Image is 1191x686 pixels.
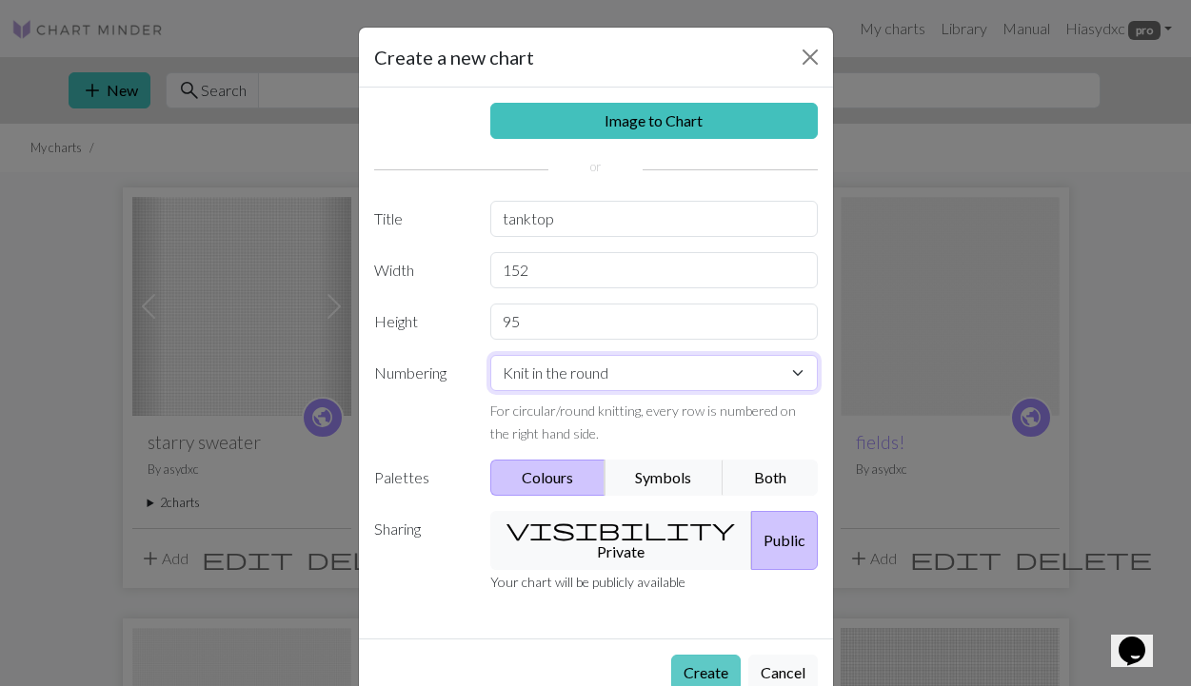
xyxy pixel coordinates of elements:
label: Title [363,201,480,237]
label: Height [363,304,480,340]
a: Image to Chart [490,103,818,139]
small: For circular/round knitting, every row is numbered on the right hand side. [490,402,796,441]
button: Colours [490,460,605,496]
span: visibility [506,516,735,542]
iframe: chat widget [1111,610,1172,667]
button: Close [795,42,825,72]
button: Both [723,460,818,496]
button: Symbols [605,460,725,496]
label: Palettes [363,460,480,496]
button: Private [490,511,752,570]
label: Sharing [363,511,480,570]
small: Your chart will be publicly available [490,574,685,590]
label: Numbering [363,355,480,444]
h5: Create a new chart [374,43,534,71]
button: Public [751,511,818,570]
label: Width [363,252,480,288]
